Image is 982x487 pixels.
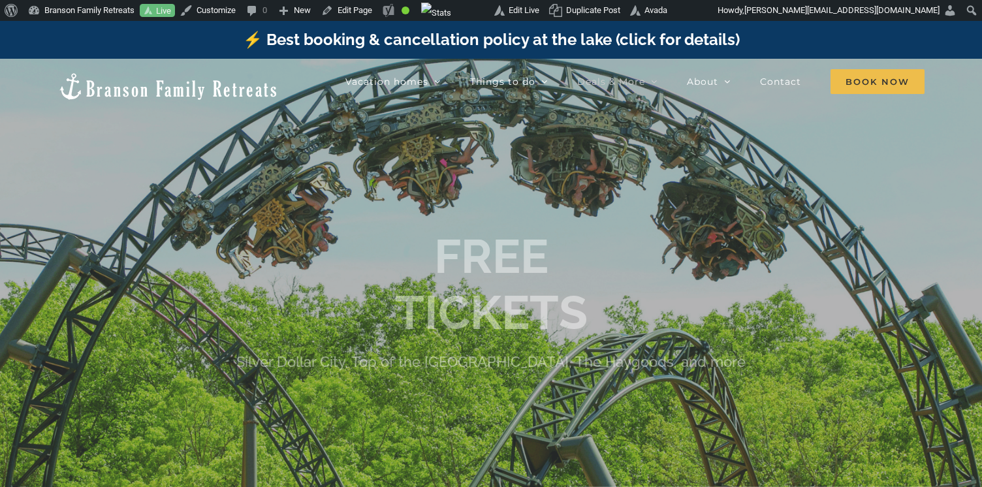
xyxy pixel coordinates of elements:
[395,228,588,340] b: FREE TICKETS
[577,69,657,95] a: Deals & More
[470,77,535,86] span: Things to do
[831,69,925,95] a: Book Now
[402,7,409,14] div: Good
[345,69,925,95] nav: Main Menu
[760,69,801,95] a: Contact
[831,69,925,94] span: Book Now
[687,69,731,95] a: About
[577,77,645,86] span: Deals & More
[744,5,940,15] span: [PERSON_NAME][EMAIL_ADDRESS][DOMAIN_NAME]
[470,69,548,95] a: Things to do
[421,3,451,24] img: Views over 48 hours. Click for more Jetpack Stats.
[140,4,175,18] a: Live
[243,30,740,49] a: ⚡️ Best booking & cancellation policy at the lake (click for details)
[345,69,441,95] a: Vacation homes
[687,77,718,86] span: About
[236,353,746,370] h4: Silver Dollar City, Top of the [GEOGRAPHIC_DATA], The Haygoods, and more
[760,77,801,86] span: Contact
[57,72,279,101] img: Branson Family Retreats Logo
[345,77,428,86] span: Vacation homes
